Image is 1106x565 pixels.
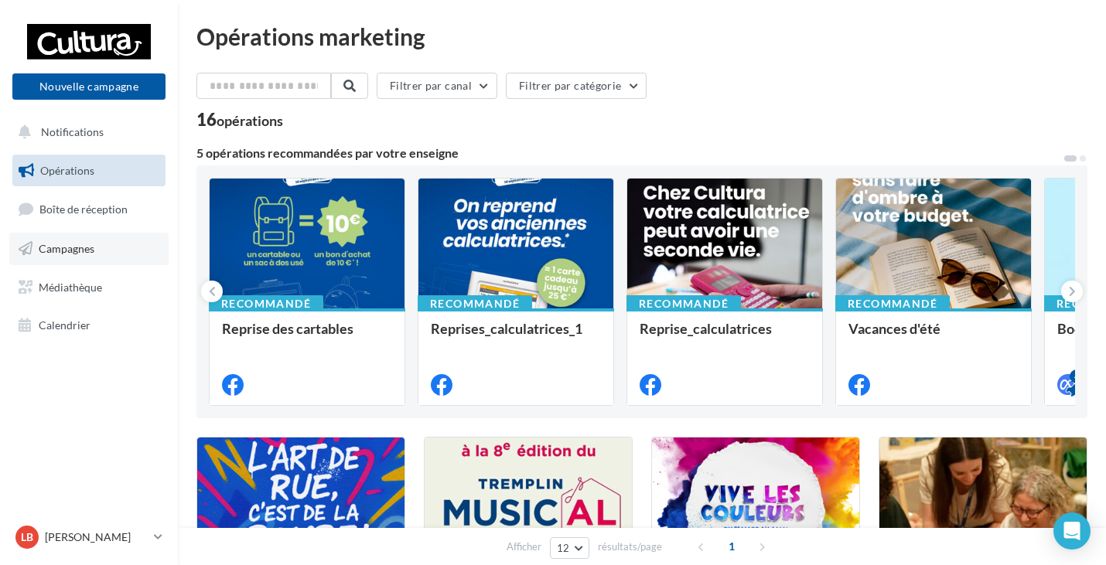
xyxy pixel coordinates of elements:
[1070,369,1084,383] div: 4
[507,539,541,554] span: Afficher
[506,73,647,99] button: Filtrer par catégorie
[9,271,169,304] a: Médiathèque
[626,295,741,312] div: Recommandé
[557,542,570,554] span: 12
[21,529,33,545] span: LB
[217,114,283,128] div: opérations
[550,537,589,559] button: 12
[196,111,283,128] div: 16
[9,309,169,342] a: Calendrier
[40,164,94,177] span: Opérations
[196,147,1063,159] div: 5 opérations recommandées par votre enseigne
[719,534,744,559] span: 1
[41,125,104,138] span: Notifications
[12,73,166,100] button: Nouvelle campagne
[9,155,169,187] a: Opérations
[835,295,950,312] div: Recommandé
[222,321,392,352] div: Reprise des cartables
[39,242,94,255] span: Campagnes
[9,233,169,265] a: Campagnes
[9,116,162,148] button: Notifications
[39,318,90,332] span: Calendrier
[848,321,1019,352] div: Vacances d'été
[209,295,323,312] div: Recommandé
[418,295,532,312] div: Recommandé
[39,280,102,293] span: Médiathèque
[196,25,1087,48] div: Opérations marketing
[9,192,169,226] a: Boîte de réception
[431,321,601,352] div: Reprises_calculatrices_1
[45,529,148,545] p: [PERSON_NAME]
[377,73,497,99] button: Filtrer par canal
[39,203,128,216] span: Boîte de réception
[598,539,662,554] span: résultats/page
[1053,512,1091,550] div: Open Intercom Messenger
[12,522,166,552] a: LB [PERSON_NAME]
[640,321,810,352] div: Reprise_calculatrices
